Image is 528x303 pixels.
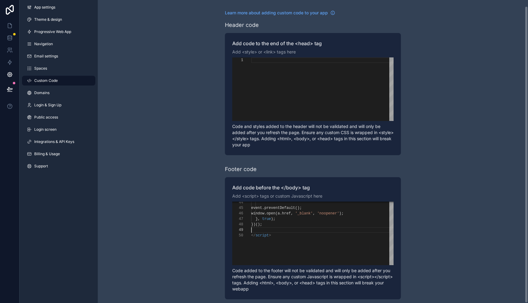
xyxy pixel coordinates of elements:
[22,137,95,147] a: Integrations & API Keys
[339,211,343,216] span: );
[266,211,275,216] span: open
[232,268,394,292] p: Code added to the footer will not be validated and will only be added after you refresh the page....
[22,88,95,98] a: Domains
[251,206,262,210] span: event
[232,227,243,233] div: 49
[34,164,48,169] span: Support
[225,165,257,173] div: Footer code
[251,233,255,238] span: </
[34,42,53,46] span: Navigation
[269,233,271,238] span: >
[232,233,243,238] div: 50
[22,112,95,122] a: Public access
[22,15,95,24] a: Theme & design
[232,205,243,211] div: 45
[232,40,394,46] label: Add code to the end of the <head> tag
[22,64,95,73] a: Spaces
[280,211,282,216] span: .
[34,90,50,95] span: Domains
[34,17,62,22] span: Theme & design
[232,184,394,191] label: Add code before the </body> tag
[34,78,58,83] span: Custom Code
[264,206,295,210] span: preventDefault
[22,39,95,49] a: Navigation
[282,211,291,216] span: href
[34,115,58,120] span: Public access
[34,66,47,71] span: Spaces
[275,211,277,216] span: (
[232,216,243,222] div: 47
[22,149,95,159] a: Billing & Usage
[262,206,264,210] span: .
[232,123,394,148] p: Code and styles added to the header will not be validated and will only be added after you refres...
[22,100,95,110] a: Login & Sign Up
[277,211,280,216] span: a
[34,54,58,59] span: Email settings
[22,76,95,86] a: Custom Code
[295,211,313,216] span: '_blank'
[22,2,95,12] a: App settings
[34,5,55,10] span: App settings
[232,49,394,55] p: Add <style> or <link> tags here
[225,10,328,16] span: Learn more about adding custom code to your app
[225,10,335,16] a: Learn more about adding custom code to your app
[34,127,57,132] span: Login screen
[232,57,243,63] div: 1
[225,21,259,29] div: Header code
[313,211,315,216] span: ,
[34,151,60,156] span: Billing & Usage
[295,206,302,210] span: ();
[22,27,95,37] a: Progressive Web App
[22,125,95,134] a: Login screen
[22,161,95,171] a: Support
[34,139,74,144] span: Integrations & API Keys
[264,211,266,216] span: .
[255,233,269,238] span: script
[255,217,260,221] span: },
[251,211,264,216] span: window
[271,217,275,221] span: );
[262,217,271,221] span: true
[34,29,71,34] span: Progressive Web App
[232,222,243,227] div: 48
[232,211,243,216] div: 46
[22,51,95,61] a: Email settings
[291,211,293,216] span: ,
[232,193,394,199] p: Add <script> tags or custom Javascript here
[34,103,61,108] span: Login & Sign Up
[317,211,339,216] span: 'noopener'
[251,222,262,227] span: })();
